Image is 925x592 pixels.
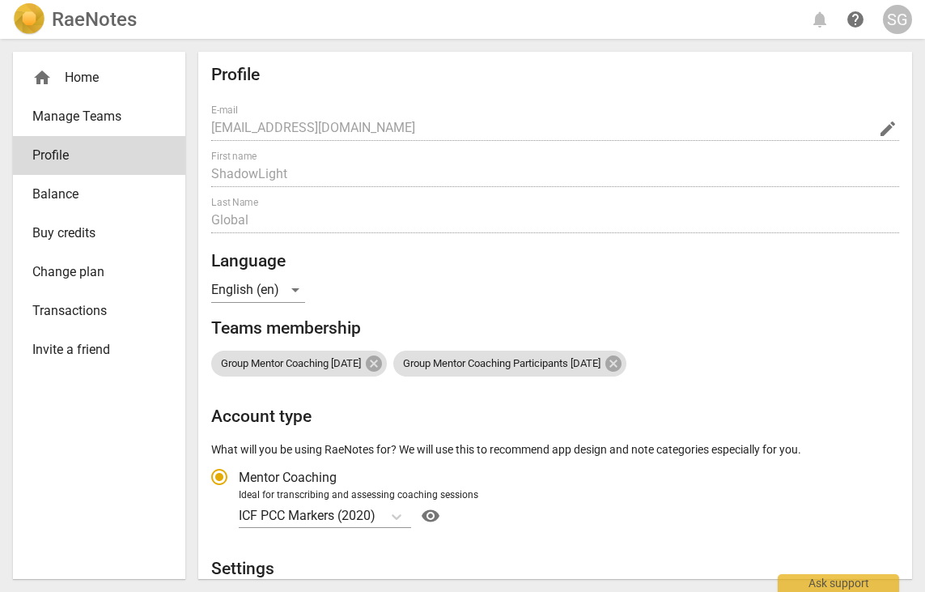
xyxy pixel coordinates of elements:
div: English (en) [211,277,305,303]
div: Home [13,58,185,97]
span: Profile [32,146,153,165]
span: edit [878,119,897,138]
span: Group Mentor Coaching Participants [DATE] [393,358,610,370]
label: Last Name [211,198,258,207]
span: home [32,68,52,87]
span: Mentor Coaching [239,468,337,487]
div: Ask support [778,574,899,592]
span: Transactions [32,301,153,321]
h2: RaeNotes [52,8,137,31]
h2: Account type [211,407,899,427]
div: Group Mentor Coaching [DATE] [211,351,387,377]
span: visibility [418,506,443,526]
span: Buy credits [32,224,153,243]
span: Invite a friend [32,340,153,360]
span: Balance [32,185,153,204]
a: Manage Teams [13,97,185,136]
button: SG [883,5,912,34]
a: LogoRaeNotes [13,3,137,36]
h2: Settings [211,559,899,579]
a: Transactions [13,292,185,330]
p: ICF PCC Markers (2020) [239,506,376,525]
span: help [846,10,865,29]
label: E-mail [211,105,238,115]
h2: Teams membership [211,318,899,339]
span: Manage Teams [32,107,153,126]
a: Invite a friend [13,330,185,369]
div: Home [32,68,153,87]
a: Change plan [13,253,185,292]
div: Ideal for transcribing and assessing coaching sessions [239,488,894,503]
a: Buy credits [13,214,185,253]
span: Change plan [32,262,153,282]
a: Help [411,503,443,529]
a: Balance [13,175,185,214]
label: First name [211,151,257,161]
h2: Profile [211,65,899,85]
button: Change Email [876,117,899,140]
a: Help [841,5,870,34]
div: Account type [211,458,899,529]
input: Ideal for transcribing and assessing coaching sessionsICF PCC Markers (2020)Help [377,509,380,524]
span: Group Mentor Coaching [DATE] [211,358,371,370]
h2: Language [211,251,899,271]
div: Group Mentor Coaching Participants [DATE] [393,351,626,377]
img: Logo [13,3,45,36]
p: What will you be using RaeNotes for? We will use this to recommend app design and note categories... [211,441,899,458]
button: Help [418,503,443,529]
a: Profile [13,136,185,175]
